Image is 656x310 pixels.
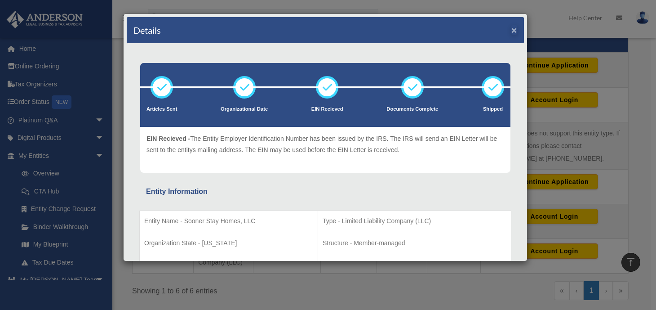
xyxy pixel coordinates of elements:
[323,260,506,271] p: Organizational Date - [DATE]
[144,216,313,227] p: Entity Name - Sooner Stay Homes, LLC
[482,105,504,114] p: Shipped
[146,105,177,114] p: Articles Sent
[133,24,161,36] h4: Details
[386,105,438,114] p: Documents Complete
[146,185,505,198] div: Entity Information
[311,105,343,114] p: EIN Recieved
[146,133,504,155] p: The Entity Employer Identification Number has been issued by the IRS. The IRS will send an EIN Le...
[146,135,190,142] span: EIN Recieved -
[511,25,517,35] button: ×
[144,238,313,249] p: Organization State - [US_STATE]
[323,216,506,227] p: Type - Limited Liability Company (LLC)
[221,105,268,114] p: Organizational Date
[323,238,506,249] p: Structure - Member-managed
